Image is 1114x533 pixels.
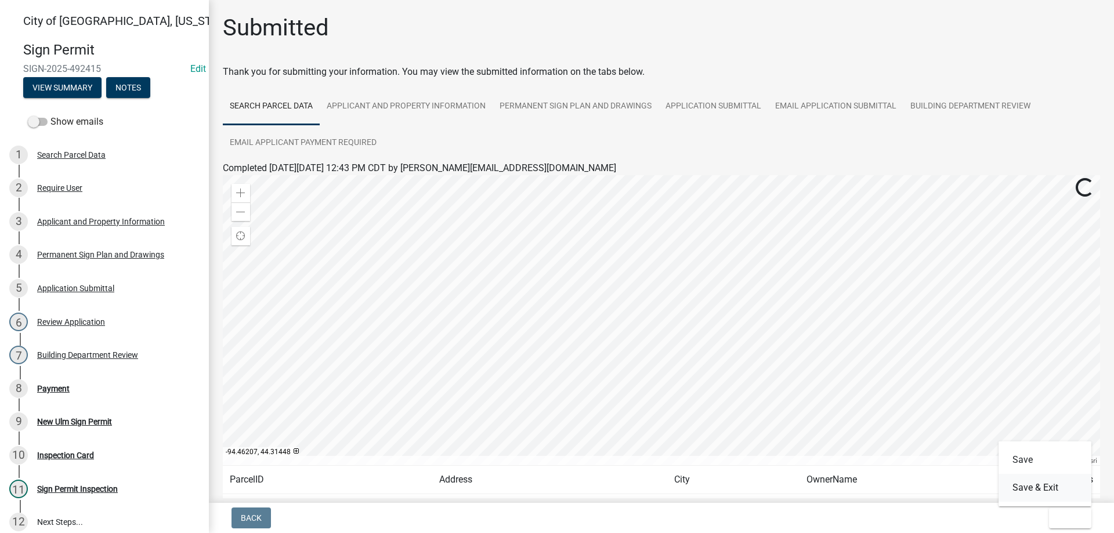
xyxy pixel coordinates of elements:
div: 11 [9,480,28,498]
td: [STREET_ADDRESS] [432,494,667,523]
div: Require User [37,184,82,192]
h1: Submitted [223,14,329,42]
td: NEW ULM [667,494,800,523]
div: 2 [9,179,28,197]
h4: Sign Permit [23,42,200,59]
a: Permanent Sign Plan and Drawings [493,88,659,125]
div: Exit [999,441,1091,506]
td: Address [432,466,667,494]
a: Email Application Submittal [768,88,903,125]
td: ParcelID [223,466,432,494]
div: 9 [9,412,28,431]
div: 4 [9,245,28,264]
div: 5 [9,279,28,298]
wm-modal-confirm: Edit Application Number [190,63,206,74]
button: Save [999,446,1091,474]
div: Inspection Card [37,451,94,459]
div: 7 [9,346,28,364]
button: Exit [1049,507,1091,528]
a: Application Submittal [659,88,768,125]
div: 8 [9,379,28,398]
div: Building Department Review [37,351,138,359]
label: Show emails [28,115,103,129]
div: Search Parcel Data [37,151,106,159]
div: Sign Permit Inspection [37,485,118,493]
div: Permanent Sign Plan and Drawings [37,251,164,259]
button: View Summary [23,77,102,98]
td: City [667,466,800,494]
a: Esri [1086,456,1097,465]
div: Payment [37,385,70,393]
a: Search Parcel Data [223,88,320,125]
td: VAHAROSLEE INC [800,494,1011,523]
div: 1 [9,146,28,164]
div: Application Submittal [37,284,114,292]
div: 6 [9,313,28,331]
span: SIGN-2025-492415 [23,63,186,74]
div: 3 [9,212,28,231]
span: Back [241,513,262,523]
a: Edit [190,63,206,74]
div: 12 [9,513,28,531]
div: Find my location [232,227,250,245]
div: 10 [9,446,28,465]
div: Thank you for submitting your information. You may view the submitted information on the tabs below. [223,65,1100,79]
wm-modal-confirm: Summary [23,84,102,93]
td: 00100110304040 [223,494,432,523]
wm-modal-confirm: Notes [106,84,150,93]
a: Applicant and Property Information [320,88,493,125]
button: Save & Exit [999,474,1091,502]
span: City of [GEOGRAPHIC_DATA], [US_STATE] [23,14,234,28]
a: Building Department Review [903,88,1037,125]
button: Back [232,507,271,528]
div: New Ulm Sign Permit [37,418,112,426]
div: Zoom out [232,202,250,221]
td: OwnerName [800,466,1011,494]
div: Applicant and Property Information [37,217,165,226]
div: Review Application [37,318,105,326]
span: Exit [1058,513,1075,523]
span: Completed [DATE][DATE] 12:43 PM CDT by [PERSON_NAME][EMAIL_ADDRESS][DOMAIN_NAME] [223,162,616,173]
a: Email Applicant Payment Required [223,125,384,162]
div: Zoom in [232,184,250,202]
button: Notes [106,77,150,98]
